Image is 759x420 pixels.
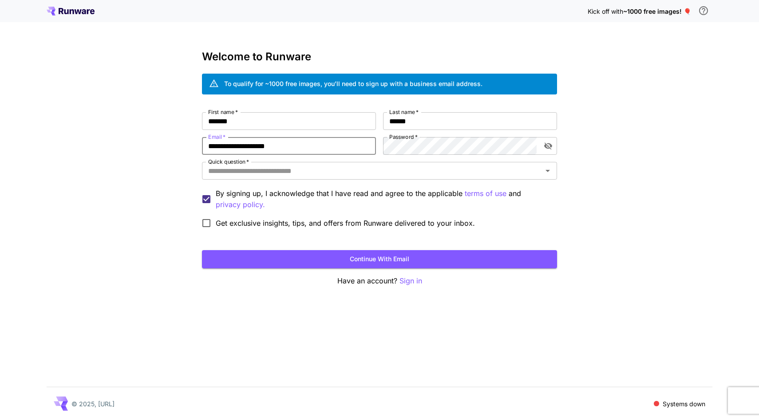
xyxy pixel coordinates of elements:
[202,275,557,287] p: Have an account?
[465,188,506,199] button: By signing up, I acknowledge that I have read and agree to the applicable and privacy policy.
[216,218,475,228] span: Get exclusive insights, tips, and offers from Runware delivered to your inbox.
[465,188,506,199] p: terms of use
[224,79,482,88] div: To qualify for ~1000 free images, you’ll need to sign up with a business email address.
[623,8,691,15] span: ~1000 free images! 🎈
[208,133,225,141] label: Email
[208,108,238,116] label: First name
[588,8,623,15] span: Kick off with
[71,399,115,408] p: © 2025, [URL]
[389,133,418,141] label: Password
[399,275,422,287] button: Sign in
[389,108,419,116] label: Last name
[663,399,705,408] p: Systems down
[202,51,557,63] h3: Welcome to Runware
[202,250,557,268] button: Continue with email
[542,165,554,177] button: Open
[216,188,550,210] p: By signing up, I acknowledge that I have read and agree to the applicable and
[208,158,249,165] label: Quick question
[540,138,556,154] button: toggle password visibility
[216,199,265,210] p: privacy policy.
[695,2,712,20] button: In order to qualify for free credit, you need to sign up with a business email address and click ...
[216,199,265,210] button: By signing up, I acknowledge that I have read and agree to the applicable terms of use and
